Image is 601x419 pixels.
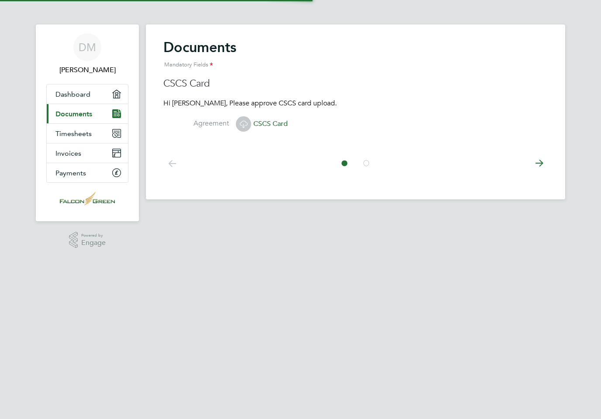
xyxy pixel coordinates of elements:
span: Documents [55,110,92,118]
img: falcongreen-logo-retina.png [60,192,115,206]
a: Timesheets [47,124,128,143]
span: Payments [55,169,86,177]
h3: CSCS Card [163,77,548,90]
span: Powered by [81,232,106,239]
h2: Documents [163,38,548,74]
a: Dashboard [47,84,128,104]
p: Hi [PERSON_NAME], Please approve CSCS card upload. [163,99,548,108]
a: Documents [47,104,128,123]
a: Go to home page [46,192,128,206]
a: Payments [47,163,128,182]
span: CSCS Card [236,119,288,128]
a: Invoices [47,143,128,163]
span: Timesheets [55,129,92,138]
a: DM[PERSON_NAME] [46,33,128,75]
div: Mandatory Fields [163,56,548,74]
span: Invoices [55,149,81,157]
nav: Main navigation [36,24,139,221]
span: DM [79,42,96,53]
span: Dashboard [55,90,90,98]
span: Engage [81,239,106,247]
span: David Muir [46,65,128,75]
a: Powered byEngage [69,232,106,248]
label: Agreement [163,119,229,128]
